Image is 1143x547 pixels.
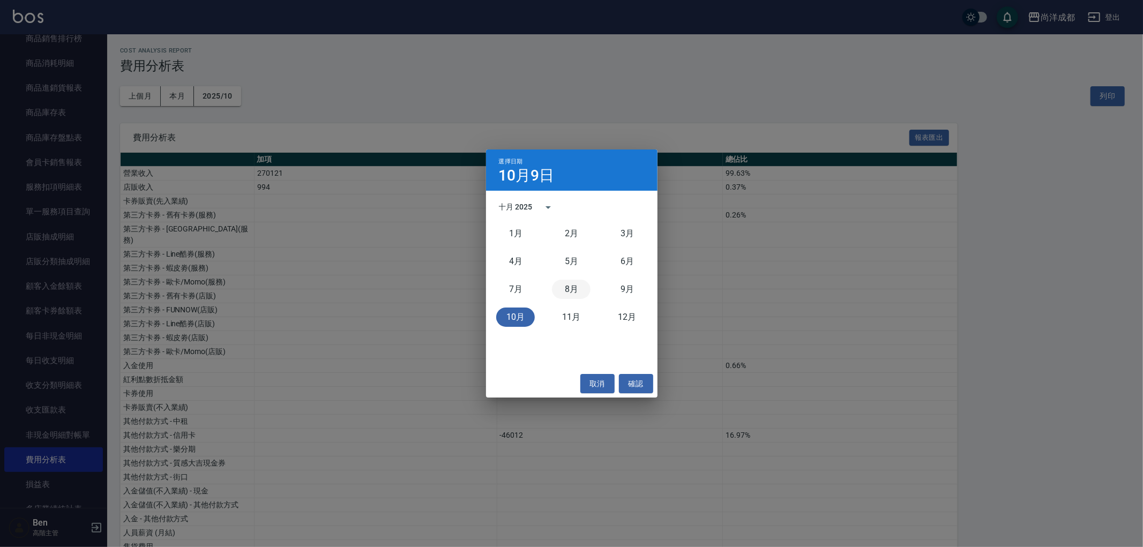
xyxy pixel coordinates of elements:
[608,308,646,327] button: 十二月
[552,280,591,299] button: 八月
[552,224,591,243] button: 二月
[608,252,646,271] button: 六月
[496,252,535,271] button: 四月
[608,280,646,299] button: 九月
[496,280,535,299] button: 七月
[499,158,523,165] span: 選擇日期
[552,252,591,271] button: 五月
[619,374,653,394] button: 確認
[496,224,535,243] button: 一月
[499,169,555,182] h4: 10月9日
[535,194,561,220] button: calendar view is open, switch to year view
[608,224,646,243] button: 三月
[552,308,591,327] button: 十一月
[580,374,615,394] button: 取消
[496,308,535,327] button: 十月
[499,201,533,213] div: 十月 2025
